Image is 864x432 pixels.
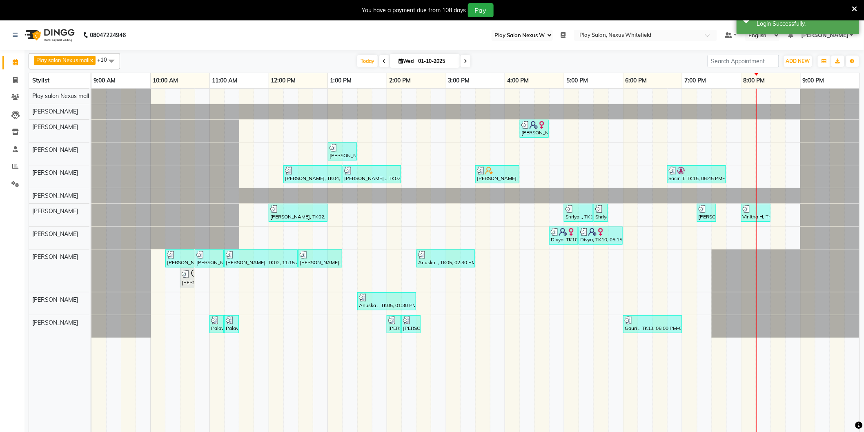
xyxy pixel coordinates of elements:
[550,228,577,243] div: Divya, TK10, 04:45 PM-05:15 PM, Gel Nail Polish Application
[91,75,118,87] a: 9:00 AM
[595,205,607,220] div: Shriya ., TK12, 05:30 PM-05:45 PM, Shampoo and conditioner [KERASTASE] Medium
[32,169,78,176] span: [PERSON_NAME]
[624,75,649,87] a: 6:00 PM
[21,24,77,47] img: logo
[32,108,78,115] span: [PERSON_NAME]
[32,296,78,303] span: [PERSON_NAME]
[416,55,456,67] input: 2025-10-01
[579,228,622,243] div: Divya, TK10, 05:15 PM-06:00 PM, Gel Nail Polish Application,Polish Application
[32,207,78,215] span: [PERSON_NAME]
[225,316,238,332] div: Palavi P, TK06, 11:15 AM-11:30 AM, 3G Under Arms
[32,192,78,199] span: [PERSON_NAME]
[357,55,378,67] span: Today
[32,123,78,131] span: [PERSON_NAME]
[801,75,826,87] a: 9:00 PM
[801,31,848,40] span: [PERSON_NAME]
[698,205,715,220] div: [PERSON_NAME] ., TK16, 07:15 PM-07:35 PM, Threading EB,UL
[565,205,592,220] div: Shriya ., TK12, 05:00 PM-05:30 PM, Head Message
[32,92,89,100] span: Play salon Nexus mall
[181,269,194,286] div: [PERSON_NAME] ., TK01, 10:30 AM-10:45 AM, Hair Cut [DEMOGRAPHIC_DATA] (Senior Stylist),FUSIO-DOSE...
[387,316,400,332] div: [PERSON_NAME] P, TK11, 02:00 PM-02:15 PM, Cut & file
[682,75,708,87] a: 7:00 PM
[329,144,356,159] div: [PERSON_NAME], TK02, 01:00 PM-01:30 PM, FUSIO-DOSE PLUS RITUAL- 30 MIN
[468,3,494,17] button: Pay
[32,77,49,84] span: Stylist
[269,75,298,87] a: 12:00 PM
[32,319,78,326] span: [PERSON_NAME]
[284,167,341,182] div: [PERSON_NAME], TK04, 12:15 PM-01:15 PM, Hair Cut [DEMOGRAPHIC_DATA] (Head Stylist)
[757,20,853,28] div: Login Successfully.
[446,75,472,87] a: 3:00 PM
[210,316,223,332] div: Palavi P, TK06, 11:00 AM-11:15 AM, Brightening Wax Full Arms
[624,316,681,332] div: Gauri ., TK13, 06:00 PM-07:00 PM, Classic pedicure,Threading-Eye Brow Shaping,Threading-Forhead
[90,24,126,47] b: 08047224946
[97,56,113,63] span: +10
[387,75,413,87] a: 2:00 PM
[784,56,812,67] button: ADD NEW
[505,75,531,87] a: 4:00 PM
[396,58,416,64] span: Wed
[402,316,420,332] div: [PERSON_NAME] P, TK11, 02:15 PM-02:35 PM, FOOT MASSAGE 20 MIN
[32,253,78,261] span: [PERSON_NAME]
[343,167,400,182] div: [PERSON_NAME] ., TK07, 01:15 PM-02:15 PM, Hair Cut Men (Senior stylist)
[668,167,725,182] div: Sacin T, TK15, 06:45 PM-07:45 PM, Hair Cut Men (Director)
[786,58,810,64] span: ADD NEW
[708,55,779,67] input: Search Appointment
[564,75,590,87] a: 5:00 PM
[742,205,770,220] div: Vinitha H, TK14, 08:00 PM-08:30 PM, Gel Nail Polish Application
[476,167,519,182] div: [PERSON_NAME], TK03, 03:30 PM-04:15 PM, Shampoo and Conditioner [KERASTASE] Long
[358,294,415,309] div: Anuska ., TK05, 01:30 PM-02:30 PM, Hair Cut [DEMOGRAPHIC_DATA] (Head Stylist)
[328,75,354,87] a: 1:00 PM
[32,146,78,154] span: [PERSON_NAME]
[36,57,89,63] span: Play salon Nexus mall
[32,230,78,238] span: [PERSON_NAME]
[417,251,474,266] div: Anuska ., TK05, 02:30 PM-03:30 PM, Head Shave,[PERSON_NAME] Shave
[166,251,194,266] div: [PERSON_NAME] ., TK09, 10:15 AM-10:45 AM, Hair Cut [DEMOGRAPHIC_DATA] (Head Stylist)
[299,251,341,266] div: [PERSON_NAME], TK02, 12:30 PM-01:15 PM, Hair Cut Men (Senior stylist)
[362,6,466,15] div: You have a payment due from 108 days
[742,75,767,87] a: 8:00 PM
[225,251,297,266] div: [PERSON_NAME], TK02, 11:15 AM-12:30 PM, SYMBIOSE ANTI-DANDRUFF RITUAL - 75 MIN MEN
[151,75,180,87] a: 10:00 AM
[269,205,327,220] div: [PERSON_NAME], TK02, 12:00 PM-01:00 PM, Classic pedicure
[521,121,548,136] div: [PERSON_NAME], TK10, 04:15 PM-04:45 PM, Blowdry without shampoo -Long
[210,75,239,87] a: 11:00 AM
[196,251,223,266] div: [PERSON_NAME] ., TK09, 10:45 AM-11:15 AM, FUSIO-DOSE PLUS RITUAL- 30 MIN
[89,57,93,63] a: x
